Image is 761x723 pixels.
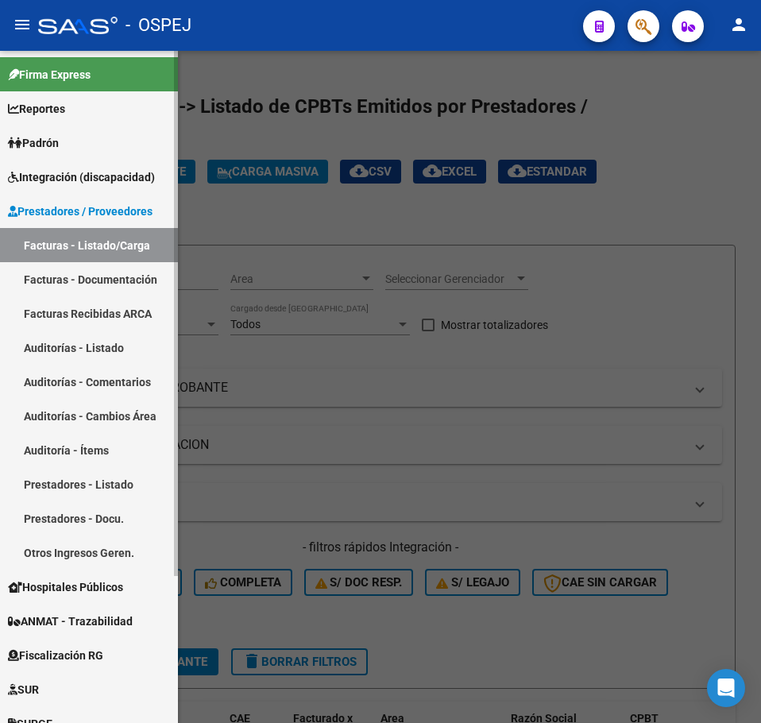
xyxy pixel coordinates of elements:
[8,681,39,698] span: SUR
[8,134,59,152] span: Padrón
[13,15,32,34] mat-icon: menu
[8,203,153,220] span: Prestadores / Proveedores
[8,100,65,118] span: Reportes
[8,66,91,83] span: Firma Express
[126,8,191,43] span: - OSPEJ
[8,168,155,186] span: Integración (discapacidad)
[729,15,748,34] mat-icon: person
[8,578,123,596] span: Hospitales Públicos
[8,613,133,630] span: ANMAT - Trazabilidad
[707,669,745,707] div: Open Intercom Messenger
[8,647,103,664] span: Fiscalización RG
